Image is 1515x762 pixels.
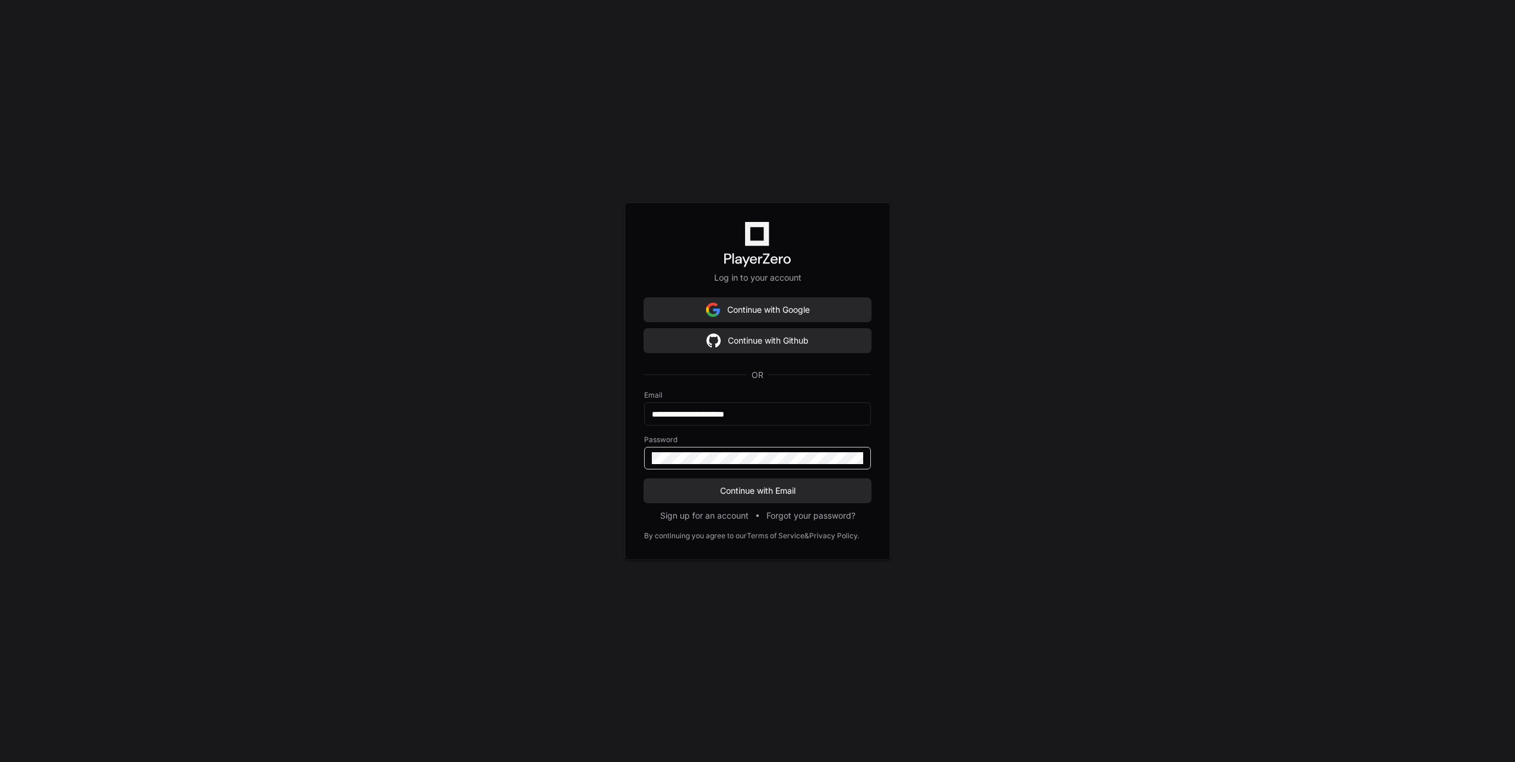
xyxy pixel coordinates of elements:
[747,531,804,541] a: Terms of Service
[644,298,871,322] button: Continue with Google
[644,435,871,444] label: Password
[644,390,871,400] label: Email
[747,369,768,381] span: OR
[660,510,749,522] button: Sign up for an account
[644,329,871,353] button: Continue with Github
[809,531,859,541] a: Privacy Policy.
[644,485,871,497] span: Continue with Email
[644,531,747,541] div: By continuing you agree to our
[644,479,871,503] button: Continue with Email
[766,510,855,522] button: Forgot your password?
[644,272,871,284] p: Log in to your account
[706,298,720,322] img: Sign in with google
[804,531,809,541] div: &
[706,329,721,353] img: Sign in with google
